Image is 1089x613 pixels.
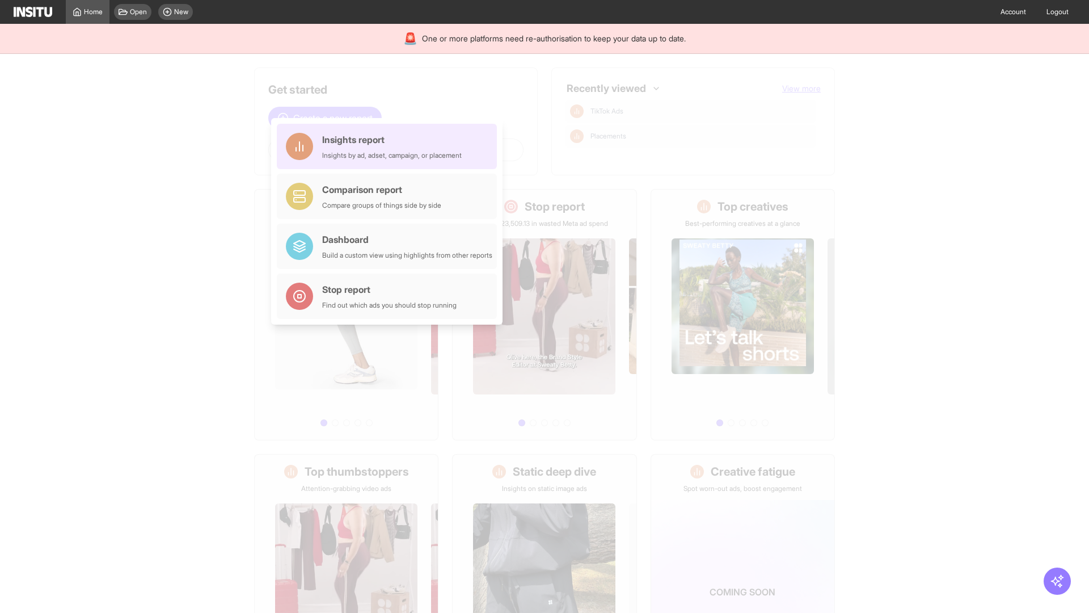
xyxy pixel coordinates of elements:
[322,283,457,296] div: Stop report
[322,233,492,246] div: Dashboard
[322,183,441,196] div: Comparison report
[422,33,686,44] span: One or more platforms need re-authorisation to keep your data up to date.
[174,7,188,16] span: New
[322,301,457,310] div: Find out which ads you should stop running
[322,251,492,260] div: Build a custom view using highlights from other reports
[14,7,52,17] img: Logo
[403,31,417,47] div: 🚨
[130,7,147,16] span: Open
[84,7,103,16] span: Home
[322,133,462,146] div: Insights report
[322,201,441,210] div: Compare groups of things side by side
[322,151,462,160] div: Insights by ad, adset, campaign, or placement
